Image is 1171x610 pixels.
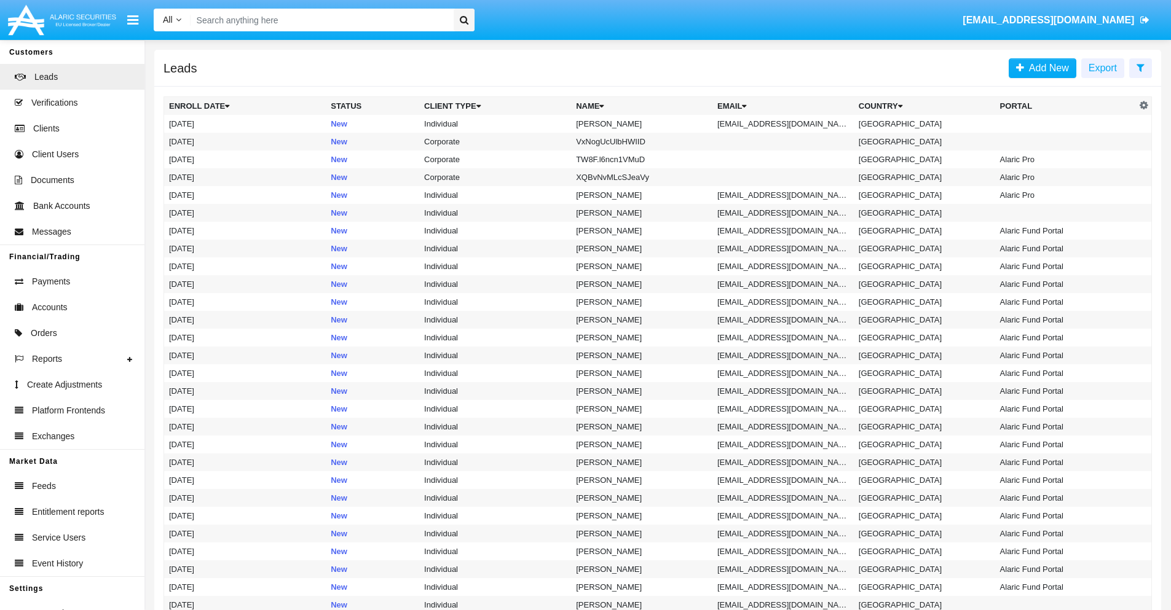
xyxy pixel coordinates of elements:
span: Leads [34,71,58,84]
td: Individual [419,204,571,222]
td: Alaric Fund Portal [995,329,1137,346]
td: New [326,115,419,133]
td: [DATE] [164,489,326,507]
span: Platform Frontends [32,404,105,417]
td: New [326,346,419,364]
td: New [326,186,419,204]
span: Clients [33,122,60,135]
img: Logo image [6,2,118,38]
td: [EMAIL_ADDRESS][DOMAIN_NAME] [712,204,854,222]
td: Alaric Fund Portal [995,560,1137,578]
td: [PERSON_NAME] [571,293,712,311]
td: Individual [419,115,571,133]
td: [EMAIL_ADDRESS][DOMAIN_NAME] [712,489,854,507]
td: New [326,382,419,400]
td: [PERSON_NAME] [571,275,712,293]
td: Individual [419,382,571,400]
span: Accounts [32,301,68,314]
td: Alaric Pro [995,168,1137,186]
td: Alaric Fund Portal [995,453,1137,471]
td: [GEOGRAPHIC_DATA] [854,560,995,578]
span: Entitlement reports [32,506,104,518]
input: Search [191,9,449,31]
td: Individual [419,542,571,560]
td: New [326,364,419,382]
td: [PERSON_NAME] [571,204,712,222]
th: Name [571,97,712,115]
td: [DATE] [164,151,326,168]
td: [DATE] [164,133,326,151]
button: Export [1081,58,1124,78]
td: [PERSON_NAME] [571,240,712,257]
span: Exchanges [32,430,74,443]
td: Alaric Fund Portal [995,418,1137,436]
td: [GEOGRAPHIC_DATA] [854,186,995,204]
span: [EMAIL_ADDRESS][DOMAIN_NAME] [963,15,1134,25]
th: Client Type [419,97,571,115]
td: Alaric Fund Portal [995,222,1137,240]
td: [DATE] [164,418,326,436]
td: [GEOGRAPHIC_DATA] [854,311,995,329]
td: New [326,489,419,507]
span: Service Users [32,531,85,544]
span: Bank Accounts [33,200,90,213]
td: Individual [419,471,571,489]
td: [GEOGRAPHIC_DATA] [854,400,995,418]
td: Individual [419,525,571,542]
td: [GEOGRAPHIC_DATA] [854,453,995,471]
span: Feeds [32,480,56,493]
td: Alaric Fund Portal [995,436,1137,453]
span: Orders [31,327,57,340]
td: New [326,471,419,489]
td: [GEOGRAPHIC_DATA] [854,364,995,382]
span: Reports [32,353,62,366]
td: [DATE] [164,542,326,560]
td: [GEOGRAPHIC_DATA] [854,168,995,186]
td: Individual [419,560,571,578]
td: XQBvNvMLcSJeaVy [571,168,712,186]
td: Individual [419,436,571,453]
td: New [326,222,419,240]
td: [GEOGRAPHIC_DATA] [854,204,995,222]
td: [EMAIL_ADDRESS][DOMAIN_NAME] [712,507,854,525]
td: Individual [419,578,571,596]
td: New [326,436,419,453]
td: [EMAIL_ADDRESS][DOMAIN_NAME] [712,453,854,471]
td: New [326,275,419,293]
td: [GEOGRAPHIC_DATA] [854,257,995,275]
td: [PERSON_NAME] [571,346,712,364]
td: [DATE] [164,507,326,525]
td: [EMAIL_ADDRESS][DOMAIN_NAME] [712,560,854,578]
td: New [326,151,419,168]
td: [EMAIL_ADDRESS][DOMAIN_NAME] [712,346,854,364]
span: Verifications [31,96,77,109]
td: Individual [419,418,571,436]
td: [GEOGRAPHIC_DATA] [854,489,995,507]
td: Individual [419,311,571,329]
td: New [326,311,419,329]
td: Individual [419,489,571,507]
td: New [326,418,419,436]
td: [EMAIL_ADDRESS][DOMAIN_NAME] [712,257,854,275]
td: New [326,168,419,186]
td: [EMAIL_ADDRESS][DOMAIN_NAME] [712,525,854,542]
td: [PERSON_NAME] [571,489,712,507]
td: New [326,525,419,542]
td: [GEOGRAPHIC_DATA] [854,525,995,542]
td: [GEOGRAPHIC_DATA] [854,329,995,346]
td: [DATE] [164,436,326,453]
td: VxNogUcUlbHWIID [571,133,712,151]
td: [GEOGRAPHIC_DATA] [854,293,995,311]
td: [DATE] [164,257,326,275]
td: Alaric Pro [995,186,1137,204]
td: [EMAIL_ADDRESS][DOMAIN_NAME] [712,329,854,346]
a: [EMAIL_ADDRESS][DOMAIN_NAME] [957,3,1156,37]
span: Add New [1024,63,1069,73]
td: [DATE] [164,560,326,578]
td: [GEOGRAPHIC_DATA] [854,115,995,133]
span: Event History [32,557,83,570]
th: Enroll Date [164,97,326,115]
td: Alaric Pro [995,151,1137,168]
td: Individual [419,453,571,471]
td: [DATE] [164,311,326,329]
